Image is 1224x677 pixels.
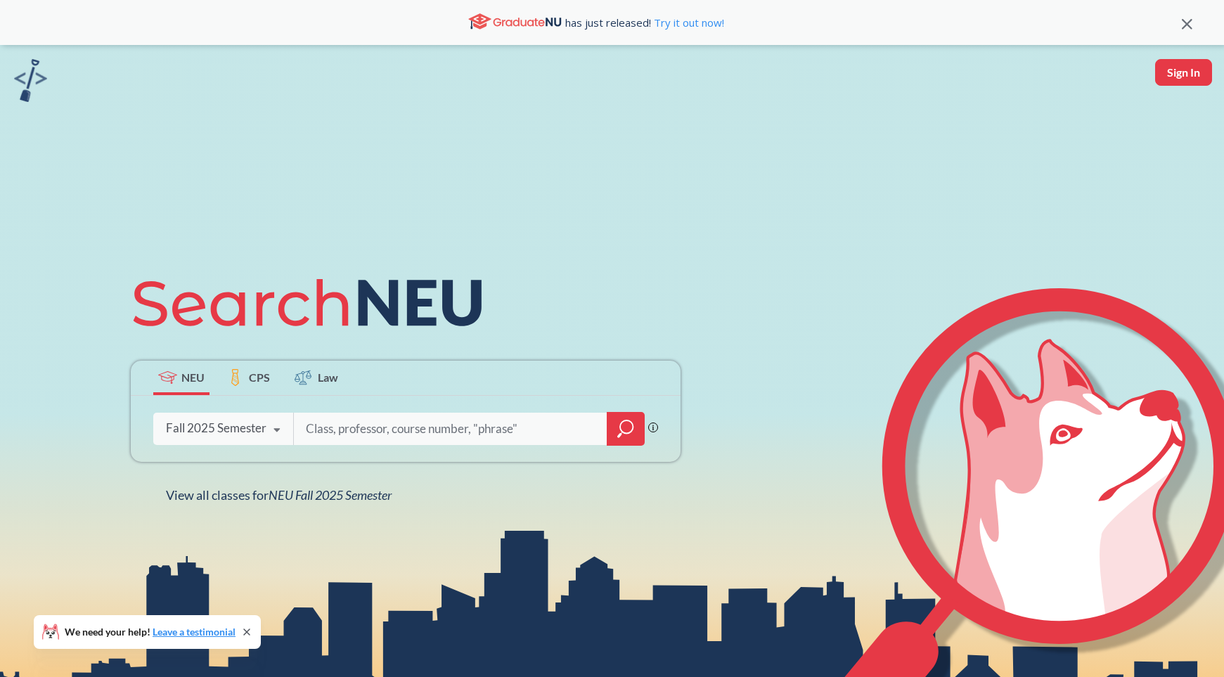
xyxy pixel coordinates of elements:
[651,15,724,30] a: Try it out now!
[14,59,47,102] img: sandbox logo
[269,487,392,503] span: NEU Fall 2025 Semester
[166,420,266,436] div: Fall 2025 Semester
[181,369,205,385] span: NEU
[249,369,270,385] span: CPS
[304,414,597,444] input: Class, professor, course number, "phrase"
[1155,59,1212,86] button: Sign In
[153,626,236,638] a: Leave a testimonial
[617,419,634,439] svg: magnifying glass
[318,369,338,385] span: Law
[166,487,392,503] span: View all classes for
[65,627,236,637] span: We need your help!
[565,15,724,30] span: has just released!
[607,412,645,446] div: magnifying glass
[14,59,47,106] a: sandbox logo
